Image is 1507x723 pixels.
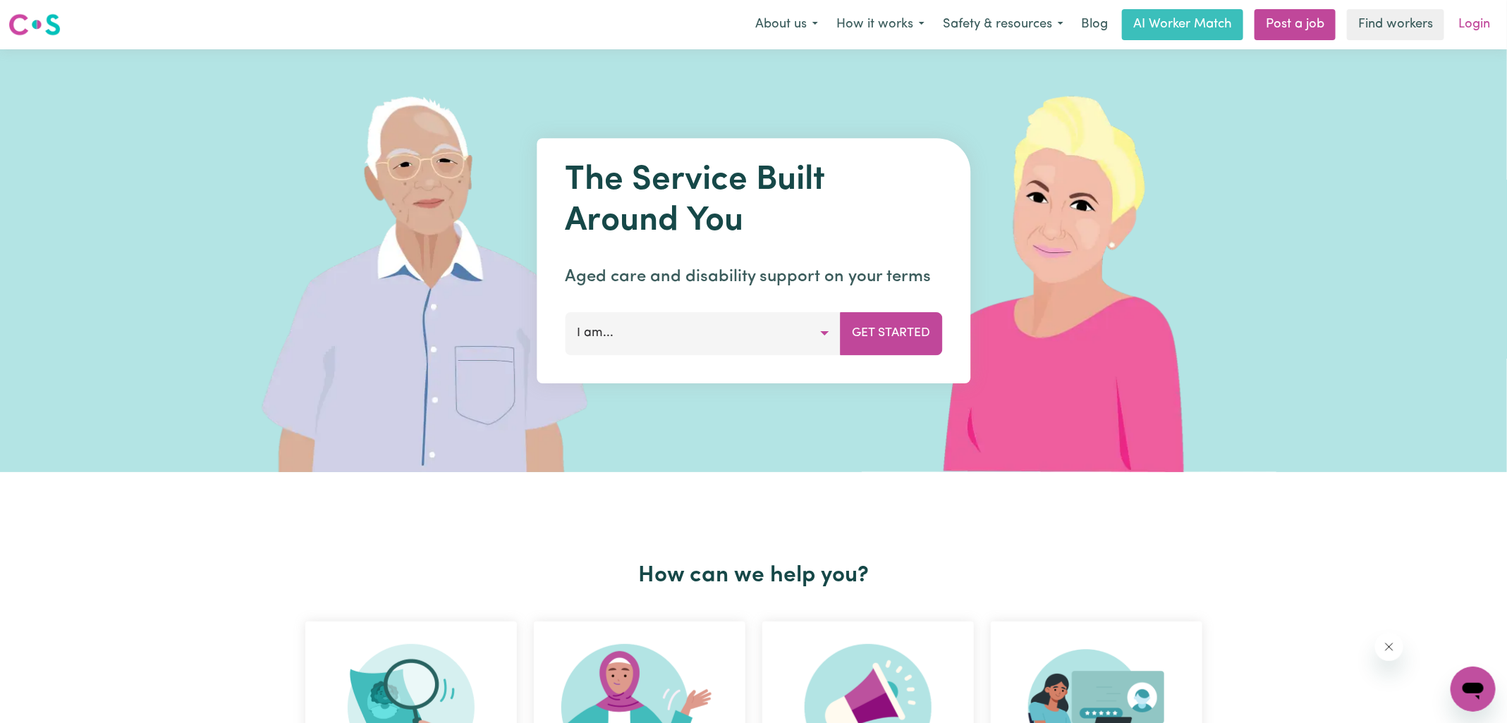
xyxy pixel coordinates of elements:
button: Get Started [840,312,942,354]
a: Post a job [1255,9,1336,40]
iframe: Button to launch messaging window [1451,667,1496,712]
img: Careseekers logo [8,12,61,37]
h1: The Service Built Around You [565,161,942,242]
a: Find workers [1347,9,1444,40]
a: Blog [1073,9,1116,40]
span: Need any help? [8,10,85,21]
button: I am... [565,312,841,354]
a: Careseekers logo [8,8,61,41]
a: Login [1450,9,1499,40]
h2: How can we help you? [297,562,1211,589]
a: AI Worker Match [1122,9,1243,40]
p: Aged care and disability support on your terms [565,264,942,290]
button: Safety & resources [934,10,1073,39]
button: How it works [827,10,934,39]
button: About us [746,10,827,39]
iframe: Close message [1375,633,1403,661]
